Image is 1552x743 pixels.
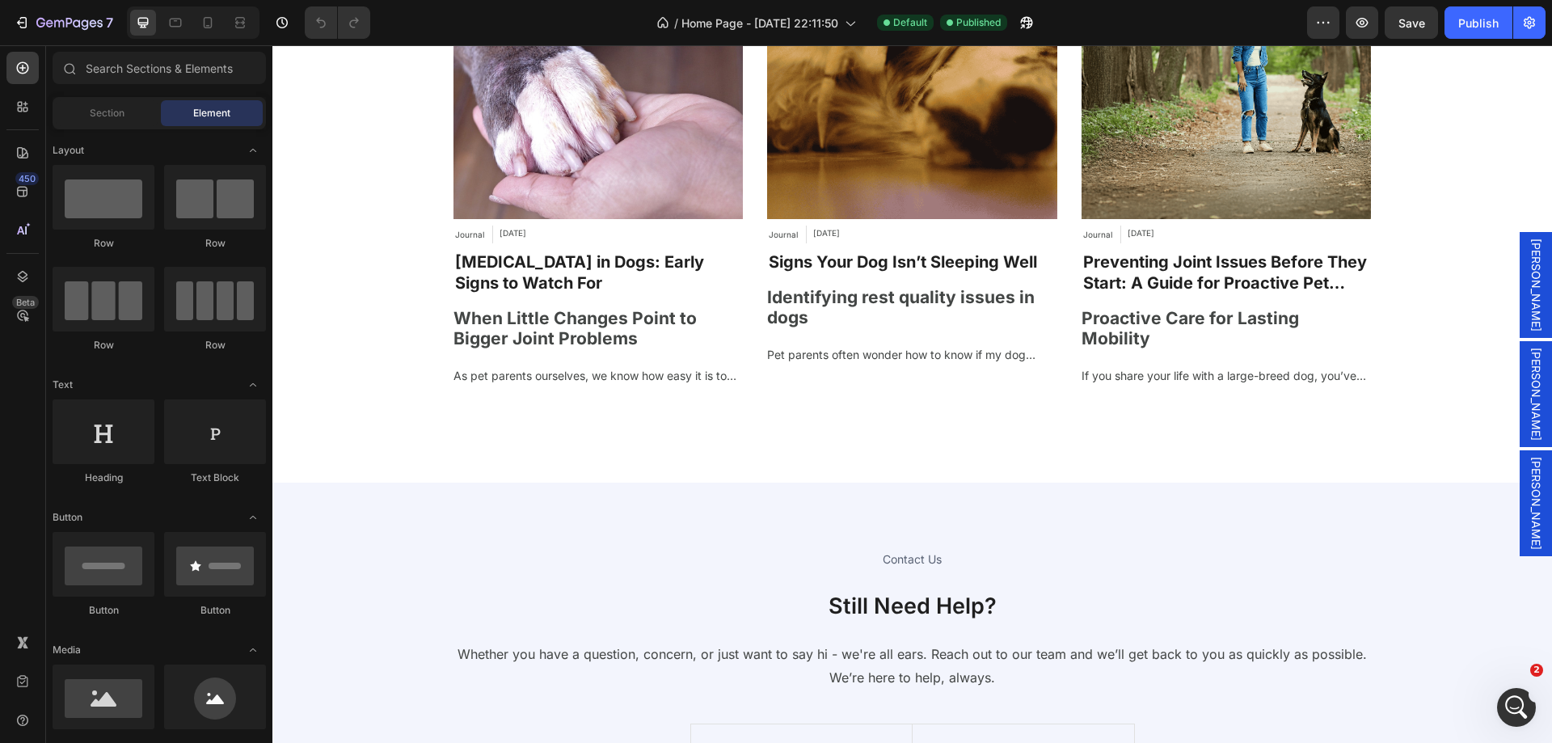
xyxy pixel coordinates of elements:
[541,180,567,195] div: [DATE]
[53,603,154,618] div: Button
[495,205,785,229] a: Signs Your Dog Isn’t Sleeping Well
[809,263,1027,303] span: Proactive Care for Lasting Mobility
[240,137,266,163] span: Toggle open
[1385,6,1438,39] button: Save
[893,15,927,30] span: Default
[1255,302,1272,395] span: [PERSON_NAME]
[53,236,154,251] div: Row
[855,180,882,195] div: [DATE]
[53,378,73,392] span: Text
[1229,586,1552,699] iframe: Intercom notifications message
[155,545,1125,576] h2: Still Need Help?
[240,372,266,398] span: Toggle open
[53,338,154,353] div: Row
[164,236,266,251] div: Row
[53,52,266,84] input: Search Sections & Elements
[240,504,266,530] span: Toggle open
[495,242,762,282] span: Identifying rest quality issues in dogs
[193,106,230,120] span: Element
[956,15,1001,30] span: Published
[155,596,1125,646] h2: Whether you have a question, concern, or just want to say hi - we're all ears. Reach out to our t...
[90,106,124,120] span: Section
[1255,412,1272,504] span: [PERSON_NAME]
[495,302,781,458] span: Pet parents often wonder how to know if my dog sleeps well. Dogs, like people, rely on quality sl...
[809,180,841,198] div: Journal
[164,471,266,485] div: Text Block
[12,296,39,309] div: Beta
[1444,6,1512,39] button: Publish
[181,205,471,250] a: [MEDICAL_DATA] in Dogs: Early Signs to Watch For
[227,180,254,195] div: [DATE]
[53,643,81,657] span: Media
[53,471,154,485] div: Heading
[181,263,424,303] span: When Little Changes Point to Bigger Joint Problems
[272,45,1552,743] iframe: Design area
[1458,15,1499,32] div: Publish
[1398,16,1425,30] span: Save
[809,205,1099,250] a: Preventing Joint Issues Before They Start: A Guide for Proactive Pet Parents
[809,323,1096,479] span: If you share your life with a large-breed dog, you’ve probably worried about their hips and joint...
[674,15,678,32] span: /
[181,320,471,340] p: As pet parents ourselves, we know how easy it is to notice the little changes in your dog’s daily...
[164,338,266,353] div: Row
[181,180,213,198] div: Journal
[15,172,39,185] div: 450
[6,6,120,39] button: 7
[305,6,370,39] div: Undo/Redo
[681,15,838,32] span: Home Page - [DATE] 22:11:50
[155,502,1125,526] h2: Contact Us
[53,143,84,158] span: Layout
[106,13,113,32] p: 7
[1497,688,1536,727] iframe: Intercom live chat
[1530,664,1543,677] span: 2
[495,180,527,198] div: Journal
[1255,193,1272,286] span: [PERSON_NAME]
[240,637,266,663] span: Toggle open
[53,510,82,525] span: Button
[164,603,266,618] div: Button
